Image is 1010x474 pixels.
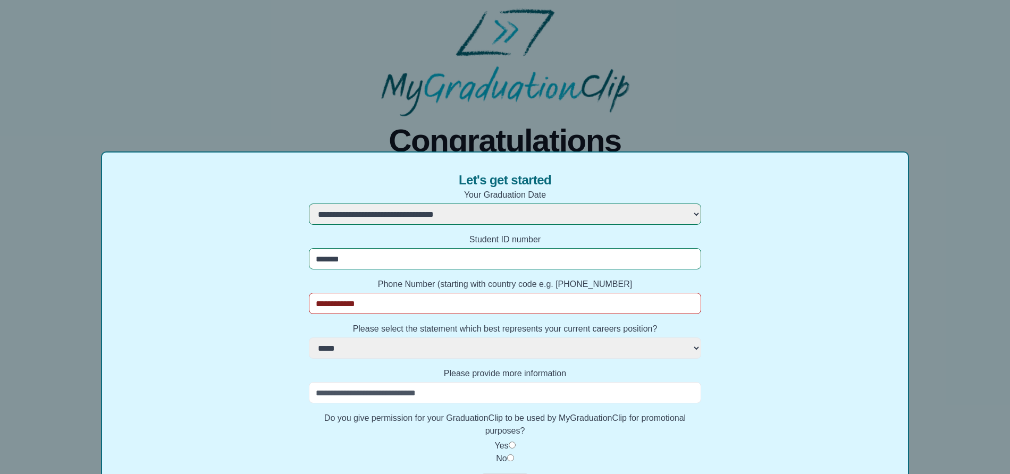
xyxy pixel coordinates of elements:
[309,278,701,291] label: Phone Number (starting with country code e.g. [PHONE_NUMBER]
[309,323,701,335] label: Please select the statement which best represents your current careers position?
[459,172,551,189] span: Let's get started
[309,189,701,201] label: Your Graduation Date
[309,412,701,437] label: Do you give permission for your GraduationClip to be used by MyGraduationClip for promotional pur...
[494,441,508,450] label: Yes
[496,454,507,463] label: No
[309,233,701,246] label: Student ID number
[309,367,701,380] label: Please provide more information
